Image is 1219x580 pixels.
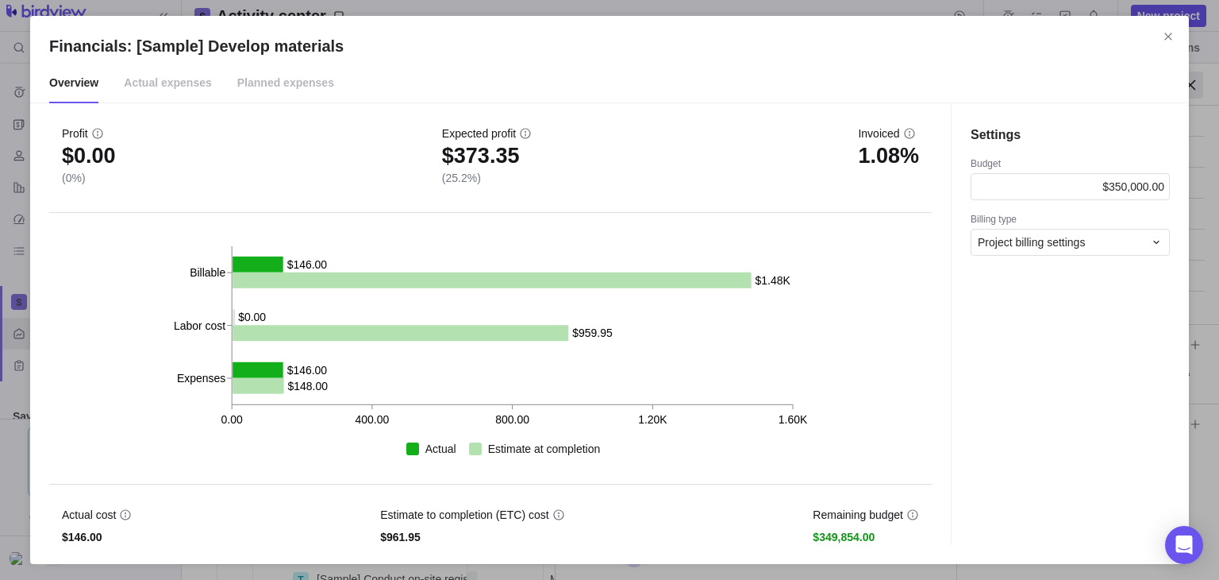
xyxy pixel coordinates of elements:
[756,273,791,286] text: $1.48K
[488,441,601,457] span: Estimate at completion
[519,127,532,140] svg: info-description
[190,266,225,279] tspan: Billable
[858,126,899,141] span: Invoiced
[237,64,334,103] span: Planned expenses
[287,380,328,392] text: $148.00
[971,157,1170,173] div: Budget
[62,529,132,545] span: $146.00
[442,170,532,186] span: (25.2%)
[639,413,668,426] text: 1.20K
[813,529,919,545] span: $349,854.00
[971,126,1170,145] h4: Settings
[496,413,530,426] text: 800.00
[552,508,565,521] svg: info-description
[119,508,132,521] svg: info-description
[62,507,116,523] span: Actual cost
[30,16,1189,564] div: Financials: [Sample] Develop materials
[49,35,1170,57] h2: Financials: [Sample] Develop materials
[221,413,242,426] text: 0.00
[62,170,116,186] span: (0%)
[287,364,328,377] text: $146.00
[425,441,456,457] span: Actual
[573,327,613,339] text: $959.95
[49,64,98,103] span: Overview
[356,413,390,426] text: 400.00
[903,127,916,140] svg: info-description
[971,213,1170,229] div: Billing type
[1165,526,1203,564] div: Open Intercom Messenger
[174,319,225,331] tspan: Labor cost
[779,413,809,426] text: 1.60K
[442,148,532,164] span: $373.35
[858,148,919,164] span: 1.08%
[978,234,1085,250] span: Project billing settings
[62,126,88,141] span: Profit
[124,64,212,103] span: Actual expenses
[91,127,104,140] svg: info-description
[238,311,266,323] text: $0.00
[62,148,116,164] span: $0.00
[442,126,516,141] span: Expected profit
[813,507,903,523] span: Remaining budget
[1102,180,1164,193] span: $350,000.00
[380,507,548,523] span: Estimate to completion (ETC) cost
[287,258,328,271] text: $146.00
[1157,25,1179,48] span: Close
[177,372,225,385] tspan: Expenses
[380,529,564,545] span: $961.95
[906,508,919,521] svg: info-description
